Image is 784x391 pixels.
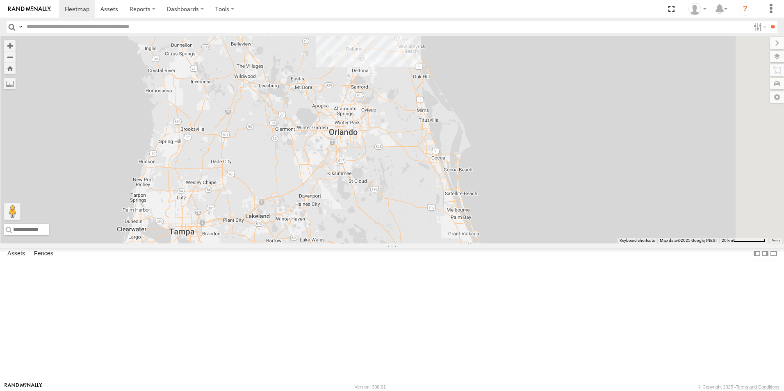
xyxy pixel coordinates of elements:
[753,248,761,260] label: Dock Summary Table to the Left
[355,384,386,389] div: Version: 308.01
[761,248,769,260] label: Dock Summary Table to the Right
[4,63,16,74] button: Zoom Home
[4,40,16,51] button: Zoom in
[620,238,655,243] button: Keyboard shortcuts
[750,21,768,33] label: Search Filter Options
[5,383,42,391] a: Visit our Website
[4,203,21,220] button: Drag Pegman onto the map to open Street View
[770,91,784,103] label: Map Settings
[660,238,717,243] span: Map data ©2025 Google, INEGI
[30,248,57,259] label: Fences
[698,384,779,389] div: © Copyright 2025 -
[17,21,24,33] label: Search Query
[4,78,16,89] label: Measure
[738,2,752,16] i: ?
[3,248,29,259] label: Assets
[772,239,780,242] a: Terms (opens in new tab)
[8,6,51,12] img: rand-logo.svg
[4,51,16,63] button: Zoom out
[770,248,778,260] label: Hide Summary Table
[722,238,733,243] span: 20 km
[686,3,709,15] div: Thomas Crowe
[719,238,768,243] button: Map Scale: 20 km per 74 pixels
[736,384,779,389] a: Terms and Conditions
